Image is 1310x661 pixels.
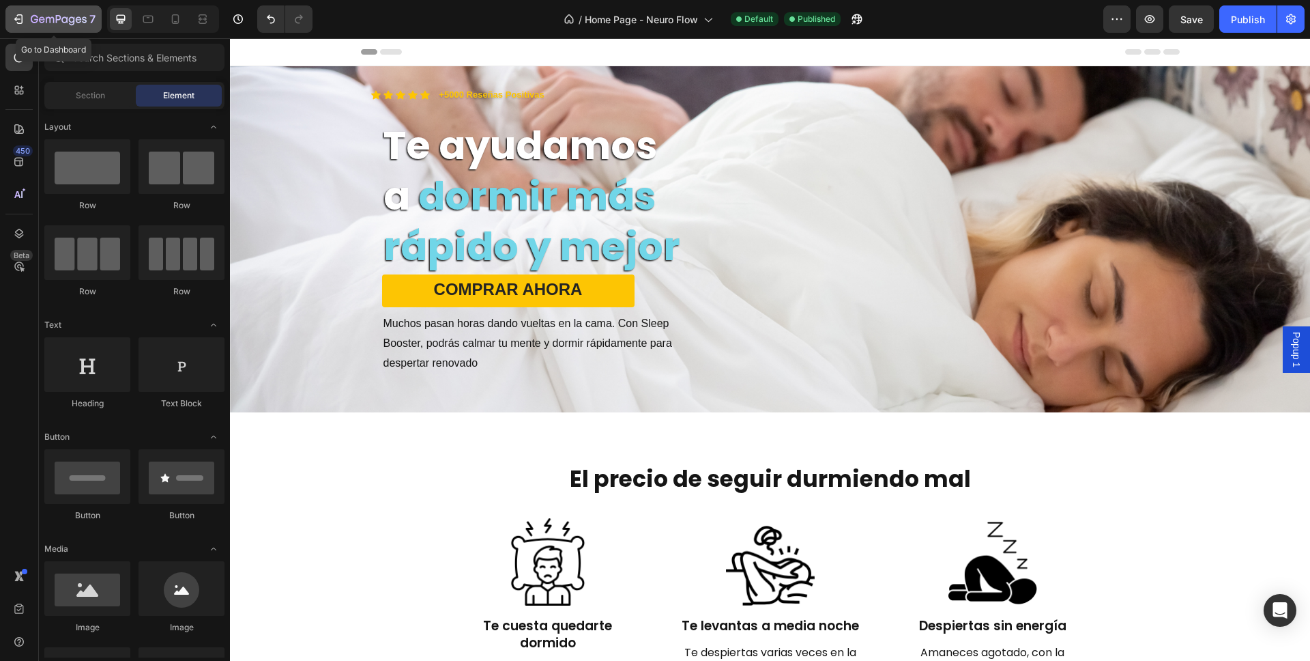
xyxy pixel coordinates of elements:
strong: +5000 Reseñas Positivas [209,51,315,61]
p: 7 [89,11,96,27]
p: Te cuesta quedarte dormido [227,580,409,613]
h2: El precio de seguir durmiendo mal [278,425,803,458]
span: / [579,12,582,27]
span: Toggle open [203,538,224,560]
a: COMPRAR AHORA [152,236,405,269]
span: Popup 1 [1060,294,1073,329]
button: 7 [5,5,102,33]
div: Button [44,509,130,522]
span: Toggle open [203,314,224,336]
div: Button [139,509,224,522]
img: gempages_557136869737890579-ebbdd4e2-e99c-49f1-bf7f-7c7ec1207e3b.png [274,479,362,567]
span: Section [76,89,105,102]
div: Row [139,285,224,298]
button: Publish [1219,5,1277,33]
span: COMPRAR AHORA [204,242,353,260]
span: Media [44,543,68,555]
span: Toggle open [203,116,224,138]
span: Home Page - Neuro Flow [585,12,698,27]
div: Image [139,621,224,634]
strong: dormir más rápido y mejor [154,130,450,236]
img: gempages_557136869737890579-5f45564f-d8d1-4b53-a3b0-3aaefb7473b2.png [496,479,585,567]
p: Muchos pasan horas dando vueltas en la cama. Con Sleep Booster, podrás calmar tu mente y dormir r... [154,276,459,335]
img: gempages_557136869737890579-92b818a7-8bbe-4488-be61-7db688bf8742.png [718,479,807,567]
span: Toggle open [203,426,224,448]
p: Despiertas sin energía [672,580,854,597]
div: Heading [44,397,130,410]
span: Button [44,431,70,443]
span: Save [1180,14,1203,25]
iframe: Design area [230,38,1310,661]
span: Text [44,319,61,331]
div: Image [44,621,130,634]
p: Amaneces agotado, con la sensación de que la noche no sirvió de nada. [672,608,854,650]
div: Beta [10,250,33,261]
div: Open Intercom Messenger [1264,594,1296,627]
input: Search Sections & Elements [44,44,224,71]
div: Row [44,199,130,212]
div: Undo/Redo [257,5,312,33]
div: Row [139,199,224,212]
p: Te levantas a media noche [450,580,631,597]
span: Published [798,13,835,25]
span: Layout [44,121,71,133]
div: Row [44,285,130,298]
span: Default [744,13,773,25]
div: 450 [13,145,33,156]
span: Element [163,89,194,102]
button: Save [1169,5,1214,33]
div: Publish [1231,12,1265,27]
div: Text Block [139,397,224,410]
span: Te ayudamos a [154,80,428,185]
